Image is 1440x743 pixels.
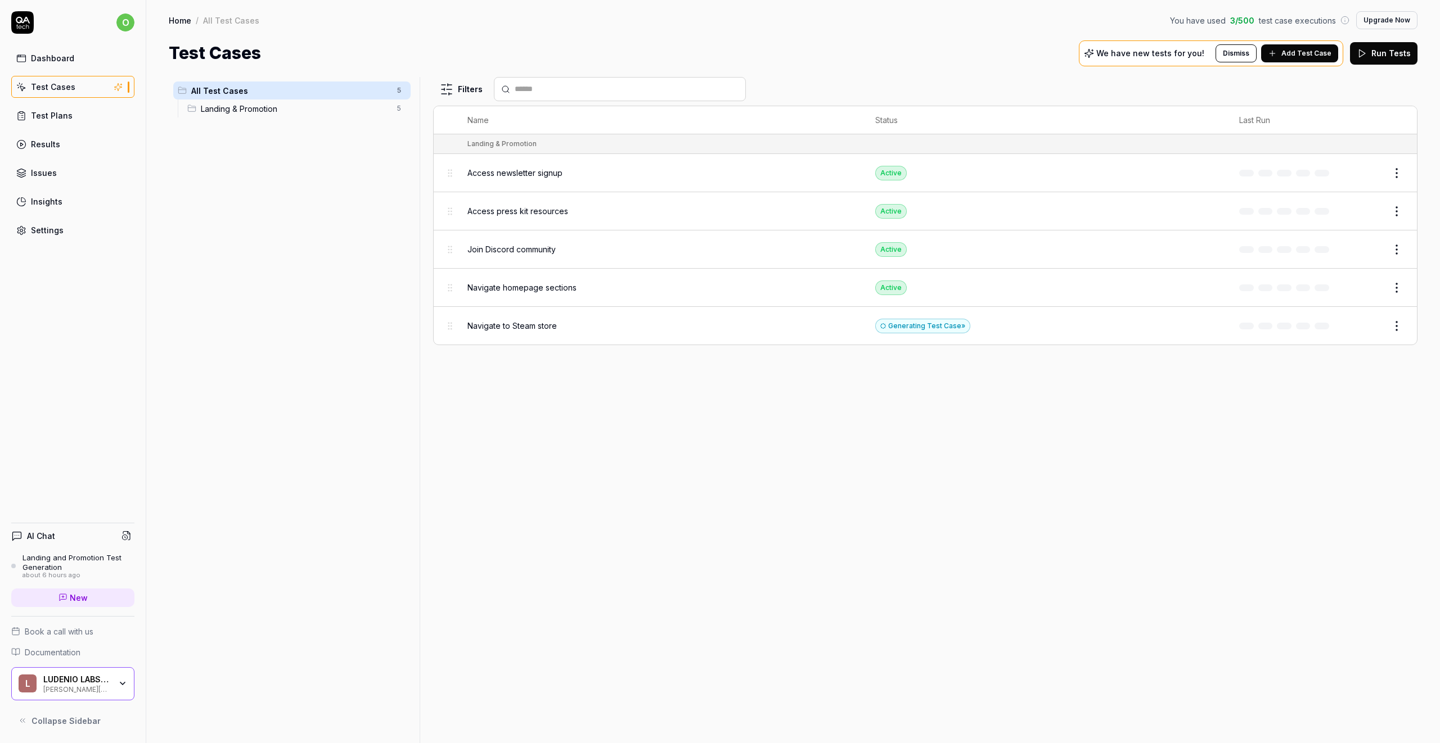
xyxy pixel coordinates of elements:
[11,626,134,637] a: Book a call with us
[1216,44,1257,62] button: Dismiss
[22,553,134,572] div: Landing and Promotion Test Generation
[11,105,134,126] a: Test Plans
[169,15,191,26] a: Home
[1170,15,1226,26] span: You have used
[11,646,134,658] a: Documentation
[11,588,134,607] a: New
[11,47,134,69] a: Dashboard
[875,319,970,333] div: Generating Test Case »
[11,162,134,184] a: Issues
[467,167,562,179] span: Access newsletter signup
[433,78,489,101] button: Filters
[1350,42,1417,65] button: Run Tests
[467,243,556,255] span: Join Discord community
[434,192,1417,230] tr: Access press kit resourcesActive
[31,81,75,93] div: Test Cases
[875,321,970,330] a: Generating Test Case»
[70,592,88,604] span: New
[875,242,907,257] div: Active
[434,269,1417,307] tr: Navigate homepage sectionsActive
[864,106,1228,134] th: Status
[1259,15,1336,26] span: test case executions
[393,102,406,115] span: 5
[25,626,93,637] span: Book a call with us
[31,110,73,121] div: Test Plans
[25,646,80,658] span: Documentation
[1096,49,1204,57] p: We have new tests for you!
[11,709,134,732] button: Collapse Sidebar
[27,530,55,542] h4: AI Chat
[201,103,390,115] span: Landing & Promotion
[11,219,134,241] a: Settings
[11,553,134,579] a: Landing and Promotion Test Generationabout 6 hours ago
[11,133,134,155] a: Results
[116,11,134,34] button: o
[31,715,101,727] span: Collapse Sidebar
[11,76,134,98] a: Test Cases
[875,166,907,180] div: Active
[1261,44,1338,62] button: Add Test Case
[434,154,1417,192] tr: Access newsletter signupActive
[43,674,111,685] div: LUDENIO LABS LTD
[467,282,577,293] span: Navigate homepage sections
[116,13,134,31] span: o
[203,15,259,26] div: All Test Cases
[31,196,62,207] div: Insights
[31,224,64,236] div: Settings
[196,15,199,26] div: /
[875,204,907,219] div: Active
[31,52,74,64] div: Dashboard
[467,139,537,149] div: Landing & Promotion
[1356,11,1417,29] button: Upgrade Now
[1281,48,1331,58] span: Add Test Case
[1228,106,1345,134] th: Last Run
[31,138,60,150] div: Results
[393,84,406,97] span: 5
[11,667,134,701] button: LLUDENIO LABS LTD[PERSON_NAME][DOMAIN_NAME] Website
[183,99,411,117] div: Drag to reorderLanding & Promotion5
[31,167,57,179] div: Issues
[875,280,907,295] div: Active
[434,307,1417,345] tr: Navigate to Steam storeGenerating Test Case»
[22,572,134,579] div: about 6 hours ago
[1230,15,1254,26] span: 3 / 500
[875,319,970,333] button: Generating Test Case»
[434,230,1417,269] tr: Join Discord communityActive
[191,85,390,97] span: All Test Cases
[19,674,37,692] span: L
[11,191,134,212] a: Insights
[43,684,111,693] div: [PERSON_NAME][DOMAIN_NAME] Website
[456,106,864,134] th: Name
[467,320,557,332] span: Navigate to Steam store
[169,40,261,66] h1: Test Cases
[467,205,568,217] span: Access press kit resources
